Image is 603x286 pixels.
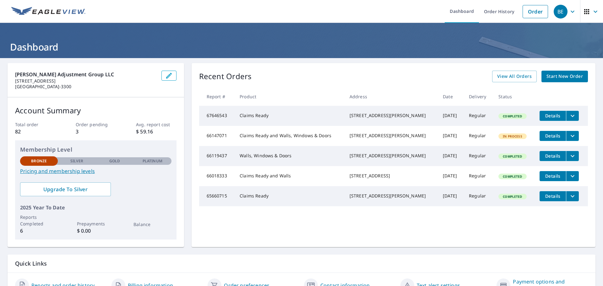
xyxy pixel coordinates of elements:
div: [STREET_ADDRESS][PERSON_NAME] [350,112,433,119]
div: BE [554,5,568,19]
p: [STREET_ADDRESS] [15,78,156,84]
td: Regular [464,186,493,206]
button: filesDropdownBtn-67646543 [566,111,579,121]
p: Reports Completed [20,214,58,227]
button: detailsBtn-65660715 [540,191,566,201]
div: [STREET_ADDRESS][PERSON_NAME] [350,193,433,199]
th: Report # [199,87,235,106]
td: Regular [464,146,493,166]
span: Upgrade To Silver [25,186,106,193]
p: $ 0.00 [77,227,115,235]
td: 67646543 [199,106,235,126]
a: Order [523,5,548,18]
p: $ 59.16 [136,128,176,135]
td: 66147071 [199,126,235,146]
th: Product [235,87,345,106]
p: Balance [133,221,171,228]
th: Status [493,87,535,106]
p: Platinum [143,158,162,164]
p: Quick Links [15,260,588,267]
p: Prepayments [77,220,115,227]
td: Claims Ready [235,186,345,206]
button: detailsBtn-67646543 [540,111,566,121]
span: Details [543,173,562,179]
p: Order pending [76,121,116,128]
p: Gold [109,158,120,164]
span: View All Orders [497,73,532,80]
p: Total order [15,121,55,128]
td: Claims Ready and Walls [235,166,345,186]
td: [DATE] [438,166,464,186]
td: Regular [464,106,493,126]
p: 2025 Year To Date [20,204,171,211]
img: EV Logo [11,7,85,16]
span: Details [543,193,562,199]
p: [GEOGRAPHIC_DATA]-3300 [15,84,156,89]
p: Account Summary [15,105,177,116]
td: Regular [464,166,493,186]
td: 66119437 [199,146,235,166]
div: [STREET_ADDRESS][PERSON_NAME] [350,132,433,139]
p: Avg. report cost [136,121,176,128]
span: Completed [499,114,526,118]
td: [DATE] [438,106,464,126]
p: Silver [70,158,84,164]
div: [STREET_ADDRESS][PERSON_NAME] [350,153,433,159]
td: Claims Ready [235,106,345,126]
th: Delivery [464,87,493,106]
th: Address [345,87,438,106]
p: [PERSON_NAME] Adjustment Group LLC [15,71,156,78]
h1: Dashboard [8,40,595,53]
td: [DATE] [438,186,464,206]
span: Details [543,113,562,119]
span: In Process [499,134,526,138]
span: Details [543,133,562,139]
a: View All Orders [492,71,537,82]
a: Start New Order [541,71,588,82]
a: Upgrade To Silver [20,182,111,196]
span: Completed [499,154,526,159]
p: Bronze [31,158,47,164]
td: 65660715 [199,186,235,206]
td: Regular [464,126,493,146]
td: [DATE] [438,126,464,146]
p: 6 [20,227,58,235]
td: 66018333 [199,166,235,186]
span: Completed [499,194,526,199]
p: 3 [76,128,116,135]
button: filesDropdownBtn-66147071 [566,131,579,141]
span: Start New Order [546,73,583,80]
button: filesDropdownBtn-66018333 [566,171,579,181]
button: detailsBtn-66018333 [540,171,566,181]
a: Pricing and membership levels [20,167,171,175]
p: 82 [15,128,55,135]
td: Claims Ready and Walls, Windows & Doors [235,126,345,146]
p: Recent Orders [199,71,252,82]
span: Completed [499,174,526,179]
button: detailsBtn-66119437 [540,151,566,161]
td: Walls, Windows & Doors [235,146,345,166]
button: detailsBtn-66147071 [540,131,566,141]
button: filesDropdownBtn-66119437 [566,151,579,161]
th: Date [438,87,464,106]
td: [DATE] [438,146,464,166]
div: [STREET_ADDRESS] [350,173,433,179]
span: Details [543,153,562,159]
button: filesDropdownBtn-65660715 [566,191,579,201]
p: Membership Level [20,145,171,154]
